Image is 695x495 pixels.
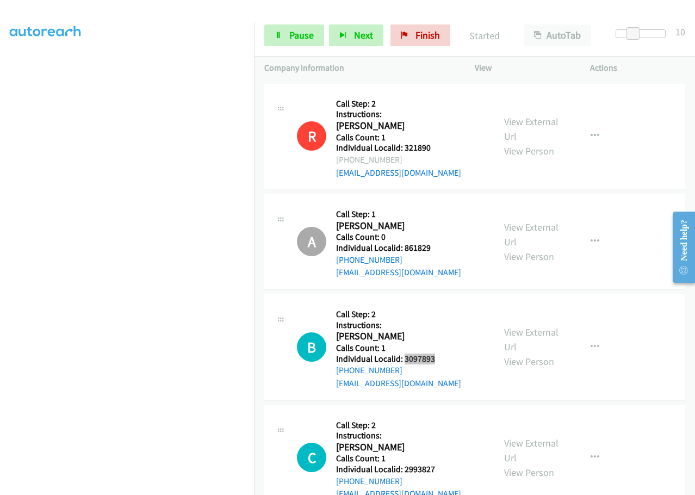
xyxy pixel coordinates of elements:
a: Finish [390,24,450,46]
h5: Calls Count: 1 [336,453,461,464]
h5: Instructions: [336,430,461,441]
a: [PHONE_NUMBER] [336,255,402,265]
div: [PHONE_NUMBER] [336,153,461,166]
div: The call is yet to be attempted [297,443,326,472]
span: Pause [289,29,314,41]
a: [PHONE_NUMBER] [336,365,402,375]
h1: C [297,443,326,472]
h2: [PERSON_NAME] [336,220,461,232]
a: View Person [504,145,554,157]
h5: Call Step: 1 [336,209,461,220]
h5: Individual Localid: 3097893 [336,354,461,364]
h2: [PERSON_NAME] [336,441,461,454]
h5: Calls Count: 0 [336,232,461,243]
p: Company Information [264,61,455,75]
a: View Person [504,355,554,368]
p: Started [465,28,504,43]
h2: [PERSON_NAME] [336,330,461,343]
h1: R [297,121,326,151]
h5: Calls Count: 1 [336,343,461,354]
a: [EMAIL_ADDRESS][DOMAIN_NAME] [336,168,461,178]
a: View External Url [504,326,559,353]
h5: Individual Localid: 321890 [336,143,461,153]
a: [EMAIL_ADDRESS][DOMAIN_NAME] [336,267,461,277]
iframe: Resource Center [663,204,695,290]
h2: [PERSON_NAME] [336,120,461,132]
h5: Call Step: 2 [336,309,461,320]
div: The call has been skipped [297,227,326,256]
h5: Call Step: 2 [336,420,461,431]
h5: Individual Localid: 2993827 [336,464,461,475]
button: Next [329,24,383,46]
a: View Person [504,466,554,479]
div: The call is yet to be attempted [297,332,326,362]
h5: Instructions: [336,320,461,331]
p: Actions [590,61,686,75]
p: View [475,61,570,75]
h5: Call Step: 2 [336,98,461,109]
a: Pause [264,24,324,46]
a: [EMAIL_ADDRESS][DOMAIN_NAME] [336,378,461,388]
span: Next [354,29,373,41]
h1: A [297,227,326,256]
a: View External Url [504,221,559,248]
a: View External Url [504,115,559,143]
div: 10 [675,24,685,39]
a: [PHONE_NUMBER] [336,476,402,486]
span: Finish [415,29,440,41]
h5: Calls Count: 1 [336,132,461,143]
h5: Instructions: [336,109,461,120]
h1: B [297,332,326,362]
h5: Individual Localid: 861829 [336,243,461,253]
a: View External Url [504,437,559,464]
a: View Person [504,250,554,263]
button: AutoTab [524,24,591,46]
